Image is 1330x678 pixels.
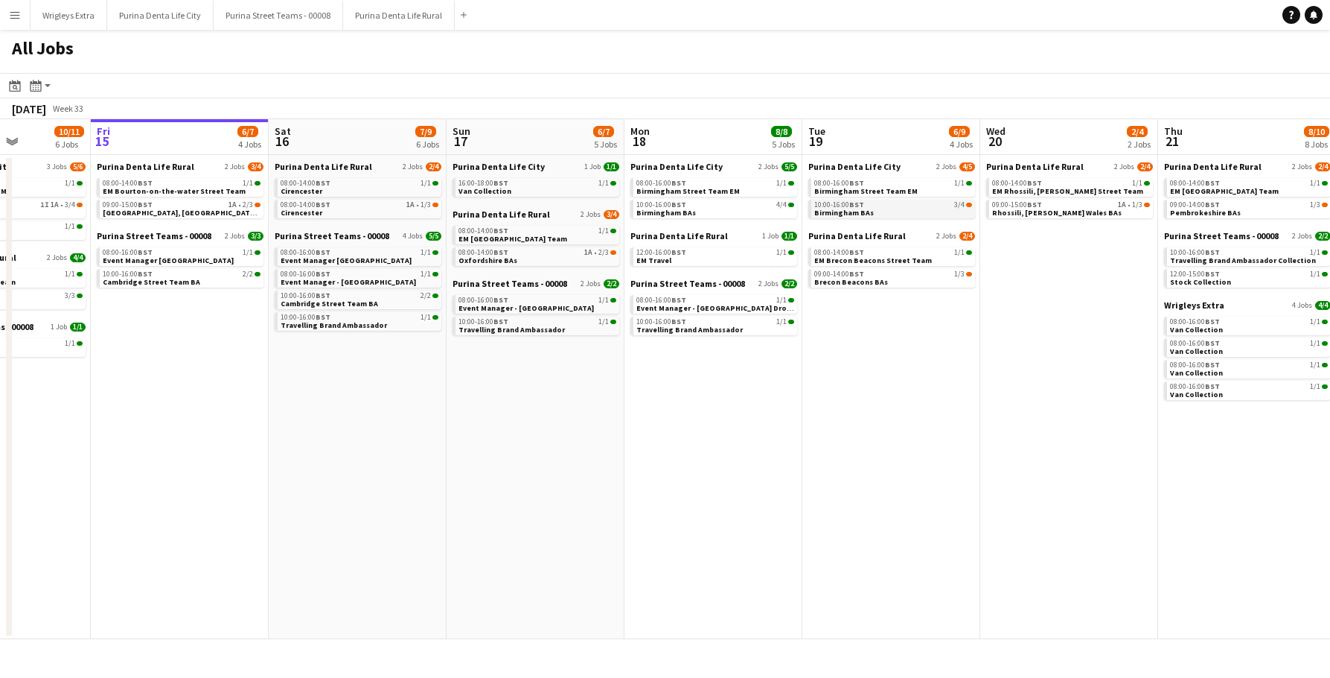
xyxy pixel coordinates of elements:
[1170,270,1220,278] span: 12:00-15:00
[808,161,975,172] a: Purina Denta Life City2 Jobs4/5
[1164,161,1262,172] span: Purina Denta Life Rural
[243,249,253,256] span: 1/1
[103,200,260,217] a: 09:00-15:00BST1A•2/3[GEOGRAPHIC_DATA], [GEOGRAPHIC_DATA]-the-water BAs
[630,161,797,230] div: Purina Denta Life City2 Jobs5/508:00-16:00BST1/1Birmingham Street Team EM10:00-16:00BST4/4Birming...
[453,278,619,338] div: Purina Street Teams - 000082 Jobs2/208:00-16:00BST1/1Event Manager - [GEOGRAPHIC_DATA]10:00-16:00...
[281,201,330,209] span: 08:00-14:00
[281,186,322,196] span: Cirencester
[1170,247,1328,264] a: 10:00-16:00BST1/1Travelling Brand Ambassador Collection
[1205,317,1220,326] span: BST
[458,234,567,244] span: EM Oxfordshire Street Team
[1170,381,1328,399] a: 08:00-16:00BST1/1Van Collection
[65,340,75,347] span: 1/1
[138,200,153,209] span: BST
[70,162,86,171] span: 5/6
[808,230,975,241] a: Purina Denta Life Rural2 Jobs2/4
[636,178,794,195] a: 08:00-16:00BST1/1Birmingham Street Team EM
[671,247,686,257] span: BST
[814,208,874,218] span: Birmingham BAs
[1170,208,1241,218] span: Pembrokeshire BAs
[581,210,601,219] span: 2 Jobs
[316,291,330,300] span: BST
[281,270,330,278] span: 08:00-16:00
[421,249,431,256] span: 1/1
[959,162,975,171] span: 4/5
[316,269,330,279] span: BST
[103,256,234,265] span: Event Manager Cambridge
[598,180,609,187] span: 1/1
[458,247,616,264] a: 08:00-14:00BST1A•2/3Oxfordshire BAs
[281,292,330,300] span: 10:00-16:00
[458,227,508,235] span: 08:00-14:00
[12,101,46,116] div: [DATE]
[1170,340,1220,347] span: 08:00-16:00
[458,249,616,256] div: •
[814,178,972,195] a: 08:00-16:00BST1/1Birmingham Street Team EM
[316,178,330,188] span: BST
[1292,162,1312,171] span: 2 Jobs
[1170,361,1220,369] span: 08:00-16:00
[1170,368,1223,378] span: Van Collection
[671,295,686,305] span: BST
[453,161,619,209] div: Purina Denta Life City1 Job1/116:00-18:00BST1/1Van Collection
[458,318,508,326] span: 10:00-16:00
[636,201,686,209] span: 10:00-16:00
[636,180,686,187] span: 08:00-16:00
[453,161,545,172] span: Purina Denta Life City
[138,247,153,257] span: BST
[403,162,423,171] span: 2 Jobs
[453,278,619,289] a: Purina Street Teams - 000082 Jobs2/2
[636,317,794,334] a: 10:00-16:00BST1/1Travelling Brand Ambassador
[281,299,378,308] span: Cambridge Street Team BA
[814,201,864,209] span: 10:00-16:00
[453,209,619,278] div: Purina Denta Life Rural2 Jobs3/408:00-14:00BST1/1EM [GEOGRAPHIC_DATA] Team08:00-14:00BST1A•2/3Oxf...
[1310,383,1320,390] span: 1/1
[986,161,1084,172] span: Purina Denta Life Rural
[1164,230,1279,241] span: Purina Street Teams - 00008
[493,317,508,326] span: BST
[406,201,415,209] span: 1A
[584,249,592,256] span: 1A
[103,247,260,264] a: 08:00-16:00BST1/1Event Manager [GEOGRAPHIC_DATA]
[814,256,932,265] span: EM Brecon Beacons Street Team
[97,161,194,172] span: Purina Denta Life Rural
[776,180,787,187] span: 1/1
[781,279,797,288] span: 2/2
[281,314,330,321] span: 10:00-16:00
[808,124,825,138] span: Tue
[1310,201,1320,209] span: 1/3
[1170,317,1328,334] a: 08:00-16:00BST1/1Van Collection
[281,269,438,286] a: 08:00-16:00BST1/1Event Manager - [GEOGRAPHIC_DATA]
[103,270,153,278] span: 10:00-16:00
[1310,361,1320,369] span: 1/1
[808,161,975,230] div: Purina Denta Life City2 Jobs4/508:00-16:00BST1/1Birmingham Street Team EM10:00-16:00BST3/4Birming...
[1170,390,1223,399] span: Van Collection
[1292,232,1312,241] span: 2 Jobs
[1310,318,1320,326] span: 1/1
[97,161,263,230] div: Purina Denta Life Rural2 Jobs3/408:00-14:00BST1/1EM Bourton-on-the-water Street Team09:00-15:00BS...
[426,232,441,241] span: 5/5
[47,162,67,171] span: 3 Jobs
[275,230,441,241] a: Purina Street Teams - 000084 Jobs5/5
[65,180,75,187] span: 1/1
[421,180,431,187] span: 1/1
[1170,249,1220,256] span: 10:00-16:00
[1205,200,1220,209] span: BST
[458,297,508,304] span: 08:00-16:00
[762,232,779,241] span: 1 Job
[636,295,794,312] a: 08:00-16:00BST1/1Event Manager - [GEOGRAPHIC_DATA] Drops
[47,253,67,262] span: 2 Jobs
[275,161,441,230] div: Purina Denta Life Rural2 Jobs2/408:00-14:00BST1/1Cirencester08:00-14:00BST1A•1/3Cirencester
[758,162,779,171] span: 2 Jobs
[630,230,797,278] div: Purina Denta Life Rural1 Job1/112:00-16:00BST1/1EM Travel
[243,270,253,278] span: 2/2
[959,232,975,241] span: 2/4
[1205,381,1220,391] span: BST
[103,186,246,196] span: EM Bourton-on-the-water Street Team
[103,208,312,218] span: Cotswolds, Bourton-on-the-water BAs
[275,161,372,172] span: Purina Denta Life Rural
[1205,247,1220,257] span: BST
[493,178,508,188] span: BST
[65,270,75,278] span: 1/1
[1170,346,1223,356] span: Van Collection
